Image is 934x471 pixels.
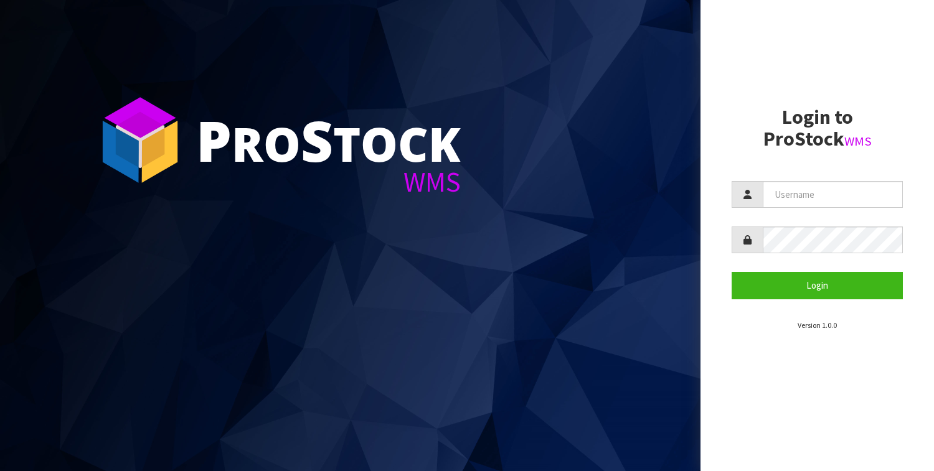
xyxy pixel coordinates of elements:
input: Username [763,181,903,208]
button: Login [732,272,903,299]
small: Version 1.0.0 [798,320,837,330]
div: ro tock [196,112,461,168]
small: WMS [844,133,872,149]
span: S [301,102,333,178]
img: ProStock Cube [93,93,187,187]
div: WMS [196,168,461,196]
h2: Login to ProStock [732,106,903,150]
span: P [196,102,232,178]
